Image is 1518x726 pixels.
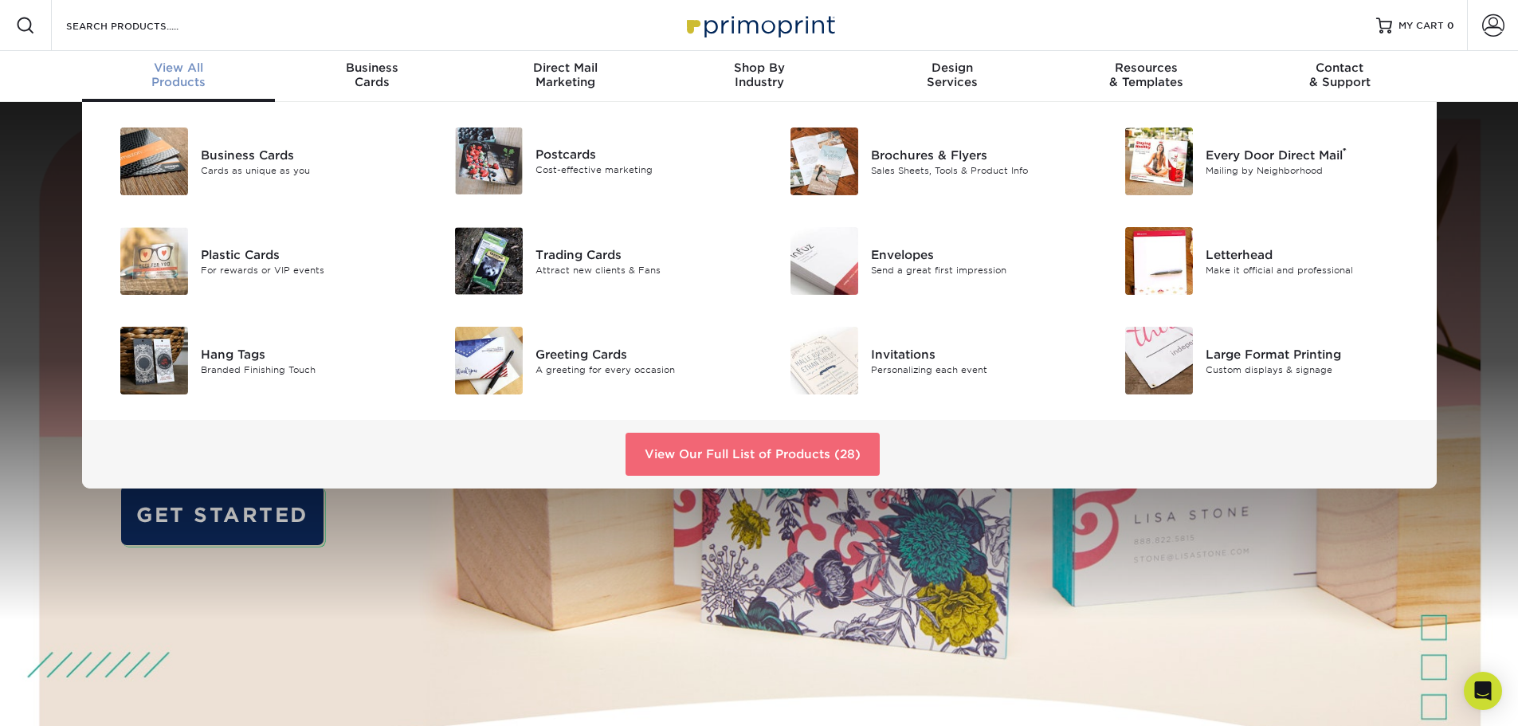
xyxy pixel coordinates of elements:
a: Letterhead Letterhead Make it official and professional [1106,221,1418,301]
div: Open Intercom Messenger [1464,672,1502,710]
a: Every Door Direct Mail Every Door Direct Mail® Mailing by Neighborhood [1106,121,1418,202]
span: Contact [1243,61,1437,75]
input: SEARCH PRODUCTS..... [65,16,220,35]
a: Envelopes Envelopes Send a great first impression [771,221,1083,301]
sup: ® [1343,146,1347,157]
div: Business Cards [201,146,412,163]
span: View All [82,61,276,75]
div: Postcards [535,146,747,163]
div: Invitations [871,345,1082,363]
a: Direct MailMarketing [469,51,662,102]
img: Primoprint [680,8,839,42]
div: Industry [662,61,856,89]
span: Design [856,61,1049,75]
img: Brochures & Flyers [790,128,858,195]
img: Business Cards [120,128,188,195]
a: Greeting Cards Greeting Cards A greeting for every occasion [436,320,747,401]
a: Trading Cards Trading Cards Attract new clients & Fans [436,221,747,301]
div: Hang Tags [201,345,412,363]
div: Products [82,61,276,89]
div: Attract new clients & Fans [535,263,747,277]
a: Plastic Cards Plastic Cards For rewards or VIP events [101,221,413,301]
span: Business [275,61,469,75]
div: & Support [1243,61,1437,89]
div: Letterhead [1206,245,1417,263]
a: BusinessCards [275,51,469,102]
div: For rewards or VIP events [201,263,412,277]
a: Shop ByIndustry [662,51,856,102]
div: Large Format Printing [1206,345,1417,363]
span: 0 [1447,20,1454,31]
div: Greeting Cards [535,345,747,363]
a: Resources& Templates [1049,51,1243,102]
span: Shop By [662,61,856,75]
a: Contact& Support [1243,51,1437,102]
span: Resources [1049,61,1243,75]
a: View Our Full List of Products (28) [626,433,880,476]
a: Invitations Invitations Personalizing each event [771,320,1083,401]
div: Marketing [469,61,662,89]
div: Mailing by Neighborhood [1206,163,1417,177]
div: Brochures & Flyers [871,146,1082,163]
div: Plastic Cards [201,245,412,263]
div: A greeting for every occasion [535,363,747,376]
div: Every Door Direct Mail [1206,146,1417,163]
div: Make it official and professional [1206,263,1417,277]
div: Send a great first impression [871,263,1082,277]
span: Direct Mail [469,61,662,75]
span: MY CART [1398,19,1444,33]
img: Greeting Cards [455,327,523,394]
div: Branded Finishing Touch [201,363,412,376]
div: Custom displays & signage [1206,363,1417,376]
a: Business Cards Business Cards Cards as unique as you [101,121,413,202]
img: Invitations [790,327,858,394]
div: Sales Sheets, Tools & Product Info [871,163,1082,177]
a: Brochures & Flyers Brochures & Flyers Sales Sheets, Tools & Product Info [771,121,1083,202]
a: View AllProducts [82,51,276,102]
div: Services [856,61,1049,89]
div: Personalizing each event [871,363,1082,376]
img: Trading Cards [455,227,523,295]
a: Large Format Printing Large Format Printing Custom displays & signage [1106,320,1418,401]
div: Envelopes [871,245,1082,263]
div: Cards [275,61,469,89]
img: Every Door Direct Mail [1125,128,1193,195]
img: Envelopes [790,227,858,295]
img: Hang Tags [120,327,188,394]
a: Postcards Postcards Cost-effective marketing [436,121,747,201]
img: Postcards [455,128,523,194]
a: DesignServices [856,51,1049,102]
div: Cost-effective marketing [535,163,747,177]
a: Hang Tags Hang Tags Branded Finishing Touch [101,320,413,401]
div: & Templates [1049,61,1243,89]
img: Plastic Cards [120,227,188,295]
img: Letterhead [1125,227,1193,295]
div: Trading Cards [535,245,747,263]
div: Cards as unique as you [201,163,412,177]
img: Large Format Printing [1125,327,1193,394]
